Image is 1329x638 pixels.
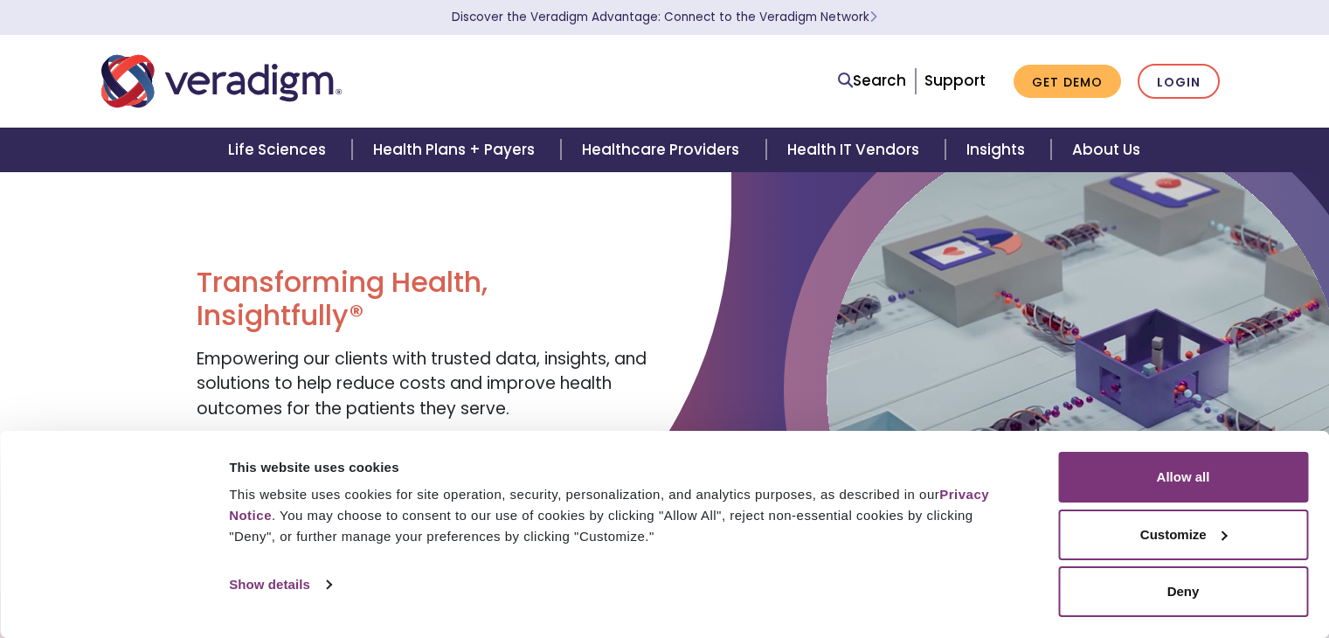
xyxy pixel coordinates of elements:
[924,70,986,91] a: Support
[869,9,877,25] span: Learn More
[1058,510,1308,560] button: Customize
[1058,452,1308,503] button: Allow all
[229,572,330,598] a: Show details
[229,484,1019,547] div: This website uses cookies for site operation, security, personalization, and analytics purposes, ...
[1051,128,1161,172] a: About Us
[229,457,1019,478] div: This website uses cookies
[1138,64,1220,100] a: Login
[197,347,647,420] span: Empowering our clients with trusted data, insights, and solutions to help reduce costs and improv...
[766,128,945,172] a: Health IT Vendors
[207,128,352,172] a: Life Sciences
[452,9,877,25] a: Discover the Veradigm Advantage: Connect to the Veradigm NetworkLearn More
[1014,65,1121,99] a: Get Demo
[197,266,651,333] h1: Transforming Health, Insightfully®
[838,69,906,93] a: Search
[561,128,765,172] a: Healthcare Providers
[101,52,342,110] img: Veradigm logo
[1058,566,1308,617] button: Deny
[945,128,1051,172] a: Insights
[352,128,561,172] a: Health Plans + Payers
